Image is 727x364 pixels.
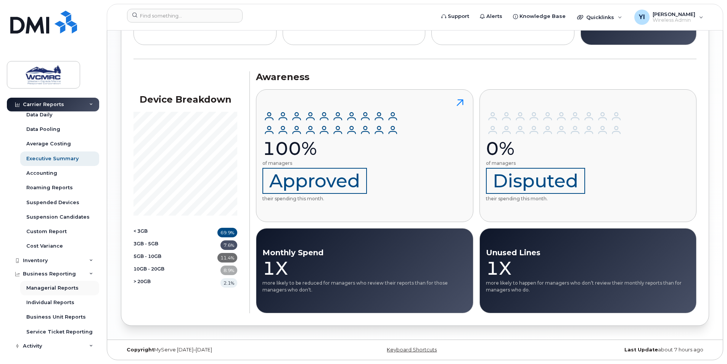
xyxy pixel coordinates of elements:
p: of managers [486,160,623,166]
div: 2.1% [220,278,237,288]
p: their spending this month. [486,168,623,202]
h3: Awareness [256,71,696,83]
span: < 3GB [133,228,148,237]
a: Knowledge Base [508,9,571,24]
span: Approved [262,168,367,194]
div: 69.9% [217,228,237,237]
div: 100% [262,137,400,160]
div: MyServe [DATE]–[DATE] [121,347,317,353]
div: 8.9% [220,266,237,275]
div: 0% [486,137,623,160]
div: about 7 hours ago [513,347,709,353]
p: their spending this month. [262,168,400,202]
strong: Last Update [624,347,658,353]
span: 10GB - 20GB [133,266,164,275]
span: YI [639,13,645,22]
h3: Device Breakdown [133,94,237,105]
span: [PERSON_NAME] [653,11,695,17]
div: Quicklinks [572,10,627,25]
a: Alerts [474,9,508,24]
button: 100%of managersApprovedtheir spending this month. [256,89,473,222]
span: > 20GB [133,278,151,288]
span: Support [448,13,469,20]
div: 1X [486,257,690,280]
span: 3GB - 5GB [133,240,158,250]
div: 1X [262,257,467,280]
span: Alerts [486,13,502,20]
p: of managers [262,160,400,166]
span: Quicklinks [586,14,614,20]
div: 11.4% [217,253,237,263]
p: more likely to be reduced for managers who review their reports than for those managers who don’t. [262,280,467,293]
span: Wireless Admin [653,17,695,23]
p: more likely to happen for managers who don’t review their monthly reports than for managers who do. [486,280,690,293]
a: Support [436,9,474,24]
span: Knowledge Base [520,13,566,20]
span: Disputed [486,168,585,194]
div: 7.6% [220,240,237,250]
strong: Copyright [127,347,154,353]
h4: Monthly Spend [262,248,467,257]
input: Find something... [127,9,243,23]
div: Yana Ingelsman [629,10,709,25]
h4: Unused Lines [486,248,690,257]
span: 5GB - 10GB [133,253,161,263]
a: Keyboard Shortcuts [387,347,437,353]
